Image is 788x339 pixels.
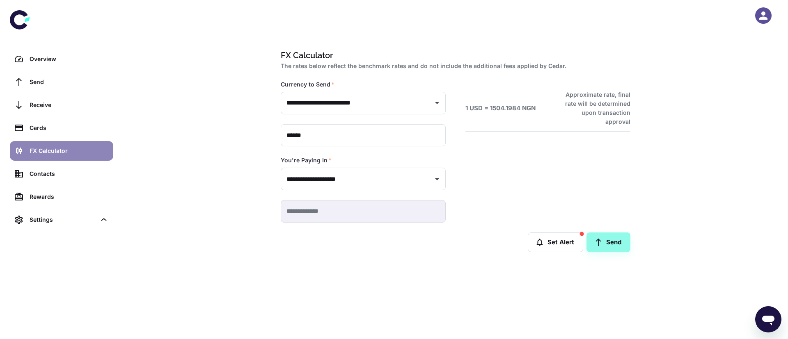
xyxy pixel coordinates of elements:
[30,123,108,132] div: Cards
[431,97,443,109] button: Open
[556,90,630,126] h6: Approximate rate, final rate will be determined upon transaction approval
[586,232,630,252] a: Send
[10,95,113,115] a: Receive
[10,187,113,207] a: Rewards
[10,49,113,69] a: Overview
[465,104,536,113] h6: 1 USD = 1504.1984 NGN
[528,232,583,252] button: Set Alert
[281,49,627,61] h1: FX Calculator
[30,169,108,178] div: Contacts
[10,118,113,138] a: Cards
[10,210,113,230] div: Settings
[10,72,113,92] a: Send
[431,173,443,185] button: Open
[30,146,108,155] div: FX Calculator
[30,215,96,224] div: Settings
[30,100,108,109] div: Receive
[30,77,108,86] div: Send
[281,80,334,89] label: Currency to Send
[755,306,781,332] iframe: Button to launch messaging window
[30,55,108,64] div: Overview
[281,156,332,164] label: You're Paying In
[10,141,113,161] a: FX Calculator
[30,192,108,201] div: Rewards
[10,164,113,184] a: Contacts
